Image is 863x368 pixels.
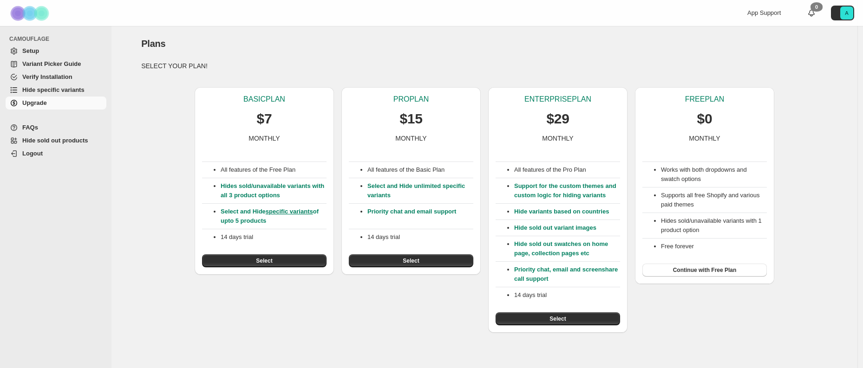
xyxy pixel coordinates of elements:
span: Verify Installation [22,73,72,80]
button: Select [349,254,473,267]
p: Hide sold out variant images [514,223,620,232]
p: ENTERPRISE PLAN [524,95,591,104]
span: Select [256,257,272,265]
p: Hide sold out swatches on home page, collection pages etc [514,239,620,258]
button: Select [496,312,620,325]
span: Variant Picker Guide [22,60,81,67]
p: Select and Hide unlimited specific variants [367,181,473,200]
li: Hides sold/unavailable variants with 1 product option [661,216,767,235]
a: Logout [6,147,106,160]
li: Works with both dropdowns and swatch options [661,165,767,184]
p: MONTHLY [542,134,573,143]
span: Hide sold out products [22,137,88,144]
p: Priority chat and email support [367,207,473,226]
img: Camouflage [7,0,54,26]
p: All features of the Free Plan [221,165,327,174]
p: Hides sold/unavailable variants with all 3 product options [221,181,327,200]
p: BASIC PLAN [243,95,285,104]
p: Support for the custom themes and custom logic for hiding variants [514,181,620,200]
li: Free forever [661,242,767,251]
p: MONTHLY [395,134,426,143]
span: FAQs [22,124,38,131]
a: Variant Picker Guide [6,58,106,71]
p: MONTHLY [689,134,720,143]
p: 14 days trial [221,232,327,242]
span: Continue with Free Plan [673,266,737,274]
div: 0 [811,2,823,12]
a: 0 [807,8,816,18]
p: Select and Hide of upto 5 products [221,207,327,226]
p: Priority chat, email and screenshare call support [514,265,620,284]
li: Supports all free Shopify and various paid themes [661,191,767,209]
a: Verify Installation [6,71,106,84]
p: Hide variants based on countries [514,207,620,216]
p: $29 [546,110,569,128]
button: Select [202,254,327,267]
p: FREE PLAN [685,95,724,104]
a: Upgrade [6,97,106,110]
p: SELECT YOUR PLAN! [141,61,828,71]
a: FAQs [6,121,106,134]
span: Logout [22,150,43,157]
span: App Support [747,9,781,16]
span: Plans [141,39,165,49]
span: Setup [22,47,39,54]
a: Setup [6,45,106,58]
span: Avatar with initials A [840,6,853,19]
span: CAMOUFLAGE [9,35,107,43]
p: All features of the Pro Plan [514,165,620,174]
p: 14 days trial [514,291,620,300]
a: specific variants [266,208,313,215]
text: A [845,10,849,16]
p: All features of the Basic Plan [367,165,473,174]
p: 14 days trial [367,232,473,242]
button: Continue with Free Plan [642,264,767,277]
p: MONTHLY [248,134,280,143]
span: Upgrade [22,99,47,106]
a: Hide specific variants [6,84,106,97]
span: Select [403,257,419,265]
p: $0 [697,110,713,128]
span: Hide specific variants [22,86,85,93]
p: PRO PLAN [393,95,429,104]
button: Avatar with initials A [831,6,854,20]
p: $15 [399,110,422,128]
span: Select [549,315,566,323]
p: $7 [257,110,272,128]
a: Hide sold out products [6,134,106,147]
